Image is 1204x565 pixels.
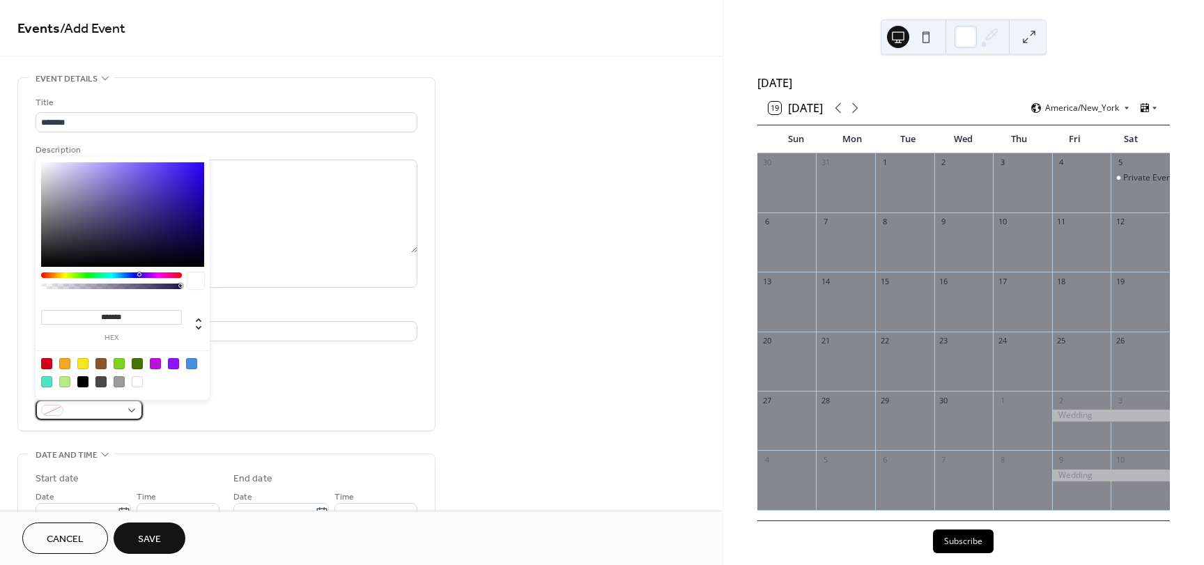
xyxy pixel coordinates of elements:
[22,523,108,554] button: Cancel
[1056,217,1067,227] div: 11
[36,304,415,319] div: Location
[820,217,831,227] div: 7
[1045,104,1119,112] span: America/New_York
[939,454,949,465] div: 7
[939,276,949,286] div: 16
[824,125,880,153] div: Mon
[880,125,936,153] div: Tue
[1047,125,1103,153] div: Fri
[95,376,107,387] div: #4A4A4A
[879,276,890,286] div: 15
[997,395,1008,405] div: 1
[936,125,991,153] div: Wed
[36,72,98,86] span: Event details
[879,454,890,465] div: 6
[132,376,143,387] div: #FFFFFF
[59,358,70,369] div: #F5A623
[36,490,54,504] span: Date
[41,334,182,342] label: hex
[769,125,824,153] div: Sun
[59,376,70,387] div: #B8E986
[1052,470,1170,481] div: Wedding
[997,276,1008,286] div: 17
[186,358,197,369] div: #4A90E2
[137,490,156,504] span: Time
[132,358,143,369] div: #417505
[757,75,1170,91] div: [DATE]
[939,395,949,405] div: 30
[77,376,88,387] div: #000000
[138,532,161,547] span: Save
[41,358,52,369] div: #D0021B
[997,454,1008,465] div: 8
[762,336,772,346] div: 20
[1056,395,1067,405] div: 2
[991,125,1047,153] div: Thu
[17,15,60,42] a: Events
[939,336,949,346] div: 23
[820,454,831,465] div: 5
[114,358,125,369] div: #7ED321
[939,157,949,168] div: 2
[879,217,890,227] div: 8
[77,358,88,369] div: #F8E71C
[879,395,890,405] div: 29
[1115,395,1125,405] div: 3
[764,98,828,118] button: 19[DATE]
[762,276,772,286] div: 13
[1115,454,1125,465] div: 10
[41,376,52,387] div: #50E3C2
[879,157,890,168] div: 1
[762,395,772,405] div: 27
[36,95,415,110] div: Title
[1056,454,1067,465] div: 9
[114,523,185,554] button: Save
[334,490,354,504] span: Time
[820,395,831,405] div: 28
[1115,336,1125,346] div: 26
[879,336,890,346] div: 22
[1056,276,1067,286] div: 18
[1052,410,1170,421] div: Wedding
[168,358,179,369] div: #9013FE
[1111,172,1170,184] div: Private Event
[997,217,1008,227] div: 10
[820,276,831,286] div: 14
[939,217,949,227] div: 9
[820,336,831,346] div: 21
[1115,157,1125,168] div: 5
[36,143,415,157] div: Description
[233,472,272,486] div: End date
[762,157,772,168] div: 30
[820,157,831,168] div: 31
[233,490,252,504] span: Date
[762,454,772,465] div: 4
[95,358,107,369] div: #8B572A
[60,15,125,42] span: / Add Event
[1056,157,1067,168] div: 4
[47,532,84,547] span: Cancel
[36,472,79,486] div: Start date
[1123,172,1174,184] div: Private Event
[1115,217,1125,227] div: 12
[150,358,161,369] div: #BD10E0
[933,529,994,553] button: Subscribe
[1115,276,1125,286] div: 19
[997,157,1008,168] div: 3
[36,448,98,463] span: Date and time
[997,336,1008,346] div: 24
[762,217,772,227] div: 6
[1056,336,1067,346] div: 25
[1103,125,1159,153] div: Sat
[114,376,125,387] div: #9B9B9B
